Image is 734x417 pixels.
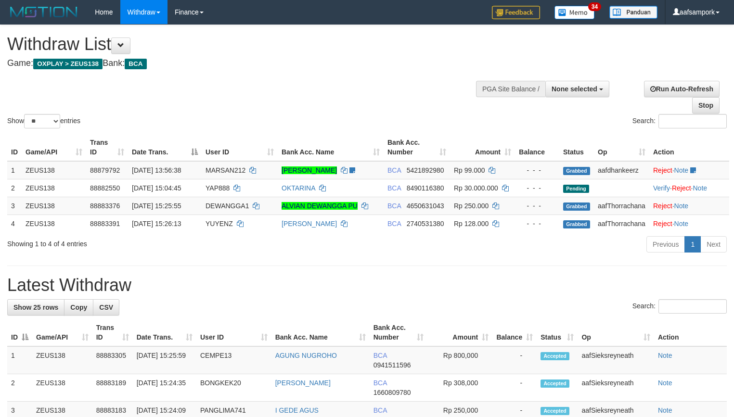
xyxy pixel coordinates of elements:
span: BCA [387,184,401,192]
span: BCA [373,379,387,387]
td: 2 [7,179,22,197]
th: Op: activate to sort column ascending [578,319,654,346]
span: [DATE] 15:25:55 [132,202,181,210]
th: Trans ID: activate to sort column ascending [86,134,128,161]
span: 34 [588,2,601,11]
td: ZEUS138 [22,179,86,197]
td: aafdhankeerz [594,161,649,179]
a: Note [658,352,672,359]
span: Accepted [541,379,569,388]
th: User ID: activate to sort column ascending [196,319,271,346]
td: CEMPE13 [196,346,271,374]
span: MARSAN212 [206,166,245,174]
td: ZEUS138 [22,161,86,179]
td: [DATE] 15:24:35 [133,374,196,402]
span: BCA [387,220,401,227]
a: Reject [653,166,672,174]
span: Copy [70,303,87,311]
img: panduan.png [609,6,657,19]
td: · [649,161,729,179]
a: CSV [93,299,119,316]
th: Date Trans.: activate to sort column descending [128,134,202,161]
th: Bank Acc. Number: activate to sort column ascending [370,319,428,346]
span: BCA [125,59,146,69]
span: BCA [387,166,401,174]
div: PGA Site Balance / [476,81,545,97]
td: ZEUS138 [22,215,86,232]
a: [PERSON_NAME] [282,220,337,227]
span: Copy 5421892980 to clipboard [407,166,444,174]
td: 2 [7,374,32,402]
span: Copy 8490116380 to clipboard [407,184,444,192]
td: · [649,197,729,215]
a: Next [700,236,727,253]
span: 88882550 [90,184,120,192]
span: [DATE] 15:04:45 [132,184,181,192]
span: None selected [552,85,597,93]
th: Date Trans.: activate to sort column ascending [133,319,196,346]
a: Run Auto-Refresh [644,81,720,97]
span: BCA [373,406,387,414]
span: BCA [373,352,387,359]
span: CSV [99,303,113,311]
span: Show 25 rows [13,303,58,311]
input: Search: [658,114,727,128]
th: Bank Acc. Name: activate to sort column ascending [278,134,384,161]
label: Search: [632,299,727,314]
h4: Game: Bank: [7,59,480,68]
img: Button%20Memo.svg [554,6,595,19]
span: Grabbed [563,167,590,175]
th: Game/API: activate to sort column ascending [22,134,86,161]
span: Rp 128.000 [454,220,489,227]
span: 88883376 [90,202,120,210]
img: MOTION_logo.png [7,5,80,19]
a: Stop [692,97,720,114]
span: Copy 0941511596 to clipboard [373,361,411,369]
a: AGUNG NUGROHO [275,352,337,359]
a: Note [658,406,672,414]
label: Search: [632,114,727,128]
a: Verify [653,184,670,192]
div: - - - [519,201,555,211]
span: Copy 1660809780 to clipboard [373,389,411,396]
span: Rp 30.000.000 [454,184,498,192]
span: 88879792 [90,166,120,174]
td: Rp 800,000 [427,346,492,374]
a: Note [674,202,689,210]
span: DEWANGGA1 [206,202,249,210]
a: Note [674,166,689,174]
a: [PERSON_NAME] [282,166,337,174]
th: Bank Acc. Number: activate to sort column ascending [384,134,450,161]
a: Note [674,220,689,227]
span: Copy 2740531380 to clipboard [407,220,444,227]
span: Grabbed [563,202,590,211]
td: ZEUS138 [32,374,92,402]
a: [PERSON_NAME] [275,379,331,387]
span: [DATE] 15:26:13 [132,220,181,227]
a: Show 25 rows [7,299,64,316]
span: Pending [563,185,589,193]
td: aafThorrachana [594,215,649,232]
label: Show entries [7,114,80,128]
td: [DATE] 15:25:59 [133,346,196,374]
th: Game/API: activate to sort column ascending [32,319,92,346]
span: [DATE] 13:56:38 [132,166,181,174]
th: Status [559,134,594,161]
td: 3 [7,197,22,215]
td: · · [649,179,729,197]
select: Showentries [24,114,60,128]
td: ZEUS138 [22,197,86,215]
button: None selected [545,81,609,97]
a: 1 [684,236,701,253]
a: ALVIAN DEWANGGA PU [282,202,358,210]
th: Action [654,319,727,346]
th: Balance: activate to sort column ascending [492,319,537,346]
span: 88883391 [90,220,120,227]
th: Action [649,134,729,161]
td: ZEUS138 [32,346,92,374]
img: Feedback.jpg [492,6,540,19]
h1: Withdraw List [7,35,480,54]
a: Reject [653,202,672,210]
th: Balance [515,134,559,161]
div: - - - [519,219,555,228]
